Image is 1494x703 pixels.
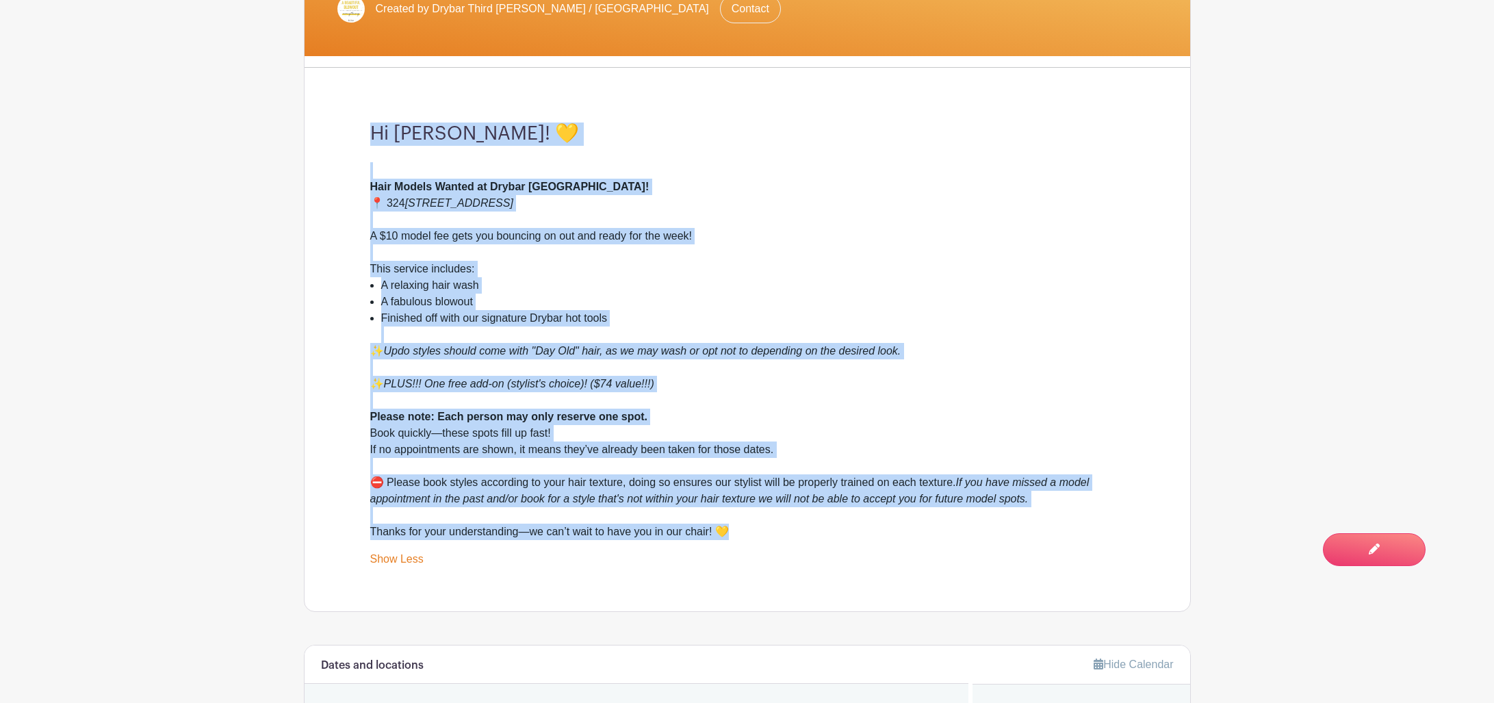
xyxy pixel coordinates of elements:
[370,261,1124,277] div: This service includes:
[370,409,1124,474] div: Book quickly—these spots fill up fast! If no appointments are shown, it means they’ve already bee...
[370,181,649,192] strong: Hair Models Wanted at Drybar [GEOGRAPHIC_DATA]!
[370,474,1124,540] div: ⛔️ Please book styles according to your hair texture, doing so ensures our stylist will be proper...
[381,310,1124,343] li: Finished off with our signature Drybar hot tools
[1094,659,1173,670] a: Hide Calendar
[384,378,654,389] em: PLUS!!! One free add-on (stylist's choice)! ($74 value!!!)
[370,162,1124,212] div: 📍 324
[370,228,1124,261] div: A $10 model fee gets you bouncing on out and ready for the week!
[376,1,709,17] span: Created by Drybar Third [PERSON_NAME] / [GEOGRAPHIC_DATA]
[405,197,513,209] em: [STREET_ADDRESS]
[370,553,424,570] a: Show Less
[370,411,647,422] strong: Please note: Each person may only reserve one spot.
[370,343,1124,409] div: ✨ ✨
[384,345,901,357] em: Updo styles should come with "Day Old" hair, as we may wash or opt not to depending on the desire...
[370,476,1090,504] em: If you have missed a model appointment in the past and/or book for a style that's not within your...
[381,294,1124,310] li: A fabulous blowout
[370,123,1124,146] h3: Hi [PERSON_NAME]! 💛
[321,659,424,672] h6: Dates and locations
[381,277,1124,294] li: A relaxing hair wash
